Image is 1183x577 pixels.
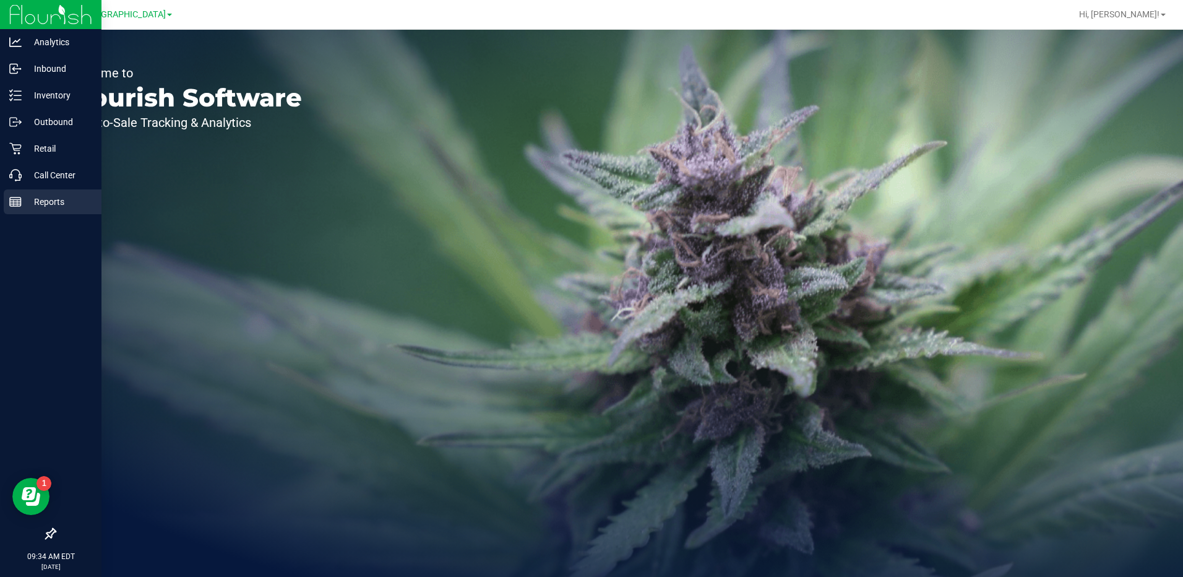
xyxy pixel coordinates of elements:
[22,194,96,209] p: Reports
[81,9,166,20] span: [GEOGRAPHIC_DATA]
[9,116,22,128] inline-svg: Outbound
[67,67,302,79] p: Welcome to
[22,35,96,50] p: Analytics
[37,476,51,491] iframe: Resource center unread badge
[6,551,96,562] p: 09:34 AM EDT
[22,61,96,76] p: Inbound
[9,142,22,155] inline-svg: Retail
[9,196,22,208] inline-svg: Reports
[9,36,22,48] inline-svg: Analytics
[9,89,22,102] inline-svg: Inventory
[1079,9,1159,19] span: Hi, [PERSON_NAME]!
[22,88,96,103] p: Inventory
[22,168,96,183] p: Call Center
[22,141,96,156] p: Retail
[6,562,96,571] p: [DATE]
[67,85,302,110] p: Flourish Software
[12,478,49,515] iframe: Resource center
[9,169,22,181] inline-svg: Call Center
[22,115,96,129] p: Outbound
[67,116,302,129] p: Seed-to-Sale Tracking & Analytics
[9,63,22,75] inline-svg: Inbound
